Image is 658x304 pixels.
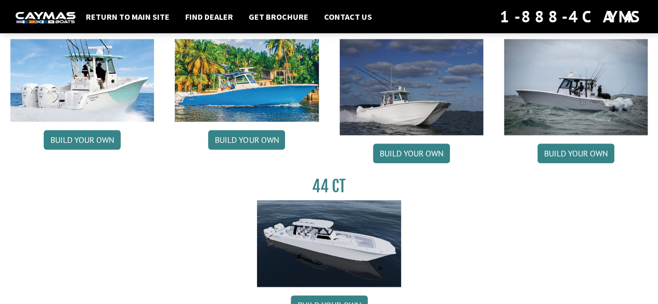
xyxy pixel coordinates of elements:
[10,39,154,122] img: 341CC-thumbjpg.jpg
[81,10,175,23] a: Return to main site
[500,5,642,28] div: 1-888-4CAYMAS
[319,10,377,23] a: Contact Us
[243,10,314,23] a: Get Brochure
[44,130,121,150] a: Build your own
[175,39,318,122] img: 401CC_thumb.pg.jpg
[208,130,285,150] a: Build your own
[537,143,614,163] a: Build your own
[180,10,238,23] a: Find Dealer
[340,39,483,135] img: Caymas_34_CT_pic_1.jpg
[504,39,648,135] img: 30_CT_photo_shoot_for_caymas_connect.jpg
[373,143,450,163] a: Build your own
[257,177,401,196] h3: 44 CT
[257,200,401,287] img: 44ct_background.png
[16,12,75,23] img: white-logo-c9c8dbefe5ff5ceceb0f0178aa75bf4bb51f6bca0971e226c86eb53dfe498488.png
